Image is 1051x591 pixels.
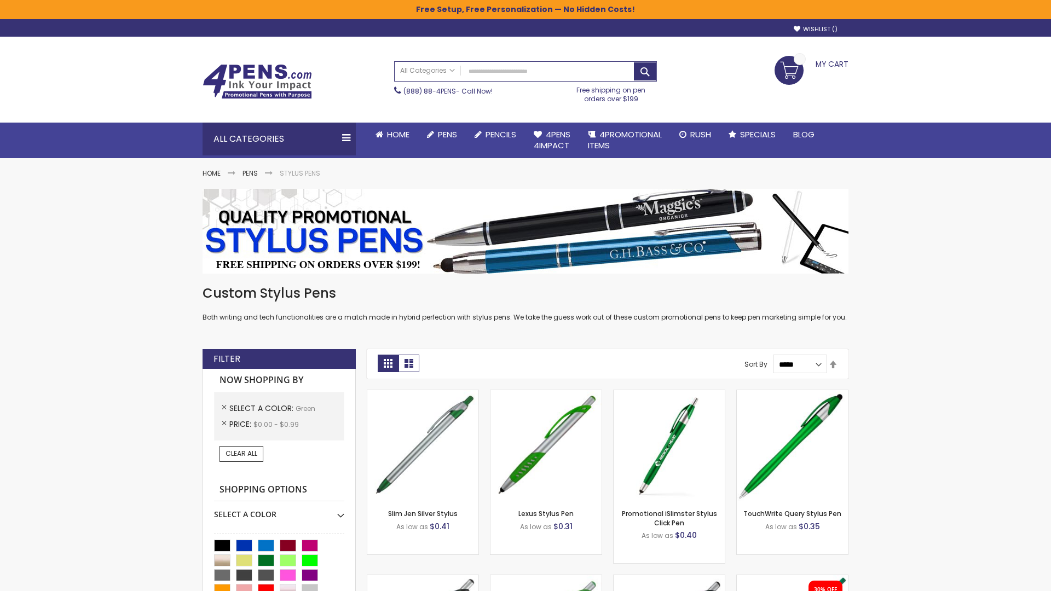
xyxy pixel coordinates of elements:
[367,390,478,399] a: Slim Jen Silver Stylus-Green
[280,169,320,178] strong: Stylus Pens
[565,82,657,103] div: Free shipping on pen orders over $199
[765,522,797,531] span: As low as
[520,522,552,531] span: As low as
[614,390,725,501] img: Promotional iSlimster Stylus Click Pen-Green
[525,123,579,158] a: 4Pens4impact
[367,390,478,501] img: Slim Jen Silver Stylus-Green
[534,129,570,151] span: 4Pens 4impact
[213,353,240,365] strong: Filter
[229,419,253,430] span: Price
[737,575,848,584] a: iSlimster II - Full Color-Green
[744,360,767,369] label: Sort By
[743,509,841,518] a: TouchWrite Query Stylus Pen
[675,530,697,541] span: $0.40
[614,390,725,399] a: Promotional iSlimster Stylus Click Pen-Green
[518,509,574,518] a: Lexus Stylus Pen
[671,123,720,147] a: Rush
[438,129,457,140] span: Pens
[387,129,409,140] span: Home
[466,123,525,147] a: Pencils
[388,509,458,518] a: Slim Jen Silver Stylus
[793,129,815,140] span: Blog
[214,369,344,392] strong: Now Shopping by
[622,509,717,527] a: Promotional iSlimster Stylus Click Pen
[203,64,312,99] img: 4Pens Custom Pens and Promotional Products
[642,531,673,540] span: As low as
[226,449,257,458] span: Clear All
[203,189,848,274] img: Stylus Pens
[490,390,602,501] img: Lexus Stylus Pen-Green
[220,446,263,461] a: Clear All
[203,285,848,322] div: Both writing and tech functionalities are a match made in hybrid perfection with stylus pens. We ...
[553,521,573,532] span: $0.31
[400,66,455,75] span: All Categories
[720,123,784,147] a: Specials
[490,575,602,584] a: Boston Silver Stylus Pen-Green
[403,86,456,96] a: (888) 88-4PENS
[486,129,516,140] span: Pencils
[579,123,671,158] a: 4PROMOTIONALITEMS
[799,521,820,532] span: $0.35
[588,129,662,151] span: 4PROMOTIONAL ITEMS
[214,501,344,520] div: Select A Color
[690,129,711,140] span: Rush
[378,355,399,372] strong: Grid
[395,62,460,80] a: All Categories
[784,123,823,147] a: Blog
[403,86,493,96] span: - Call Now!
[614,575,725,584] a: Lexus Metallic Stylus Pen-Green
[367,575,478,584] a: Boston Stylus Pen-Green
[490,390,602,399] a: Lexus Stylus Pen-Green
[242,169,258,178] a: Pens
[214,478,344,502] strong: Shopping Options
[296,404,315,413] span: Green
[253,420,299,429] span: $0.00 - $0.99
[737,390,848,501] img: TouchWrite Query Stylus Pen-Green
[737,390,848,399] a: TouchWrite Query Stylus Pen-Green
[203,123,356,155] div: All Categories
[794,25,838,33] a: Wishlist
[740,129,776,140] span: Specials
[396,522,428,531] span: As low as
[203,169,221,178] a: Home
[418,123,466,147] a: Pens
[430,521,449,532] span: $0.41
[203,285,848,302] h1: Custom Stylus Pens
[367,123,418,147] a: Home
[229,403,296,414] span: Select A Color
